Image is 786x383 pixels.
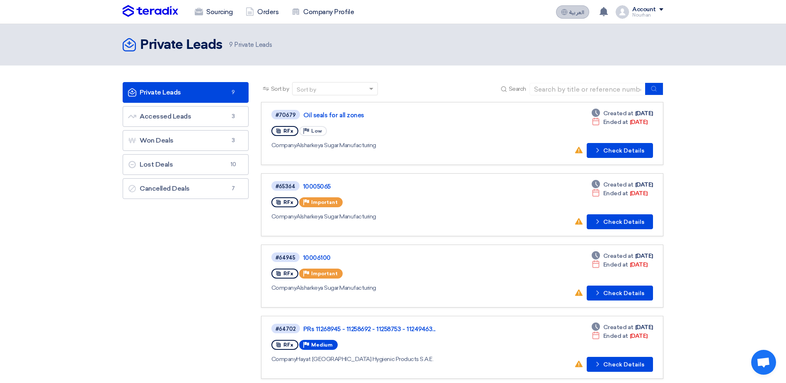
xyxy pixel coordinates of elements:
a: Company Profile [285,3,360,21]
div: [DATE] [592,260,648,269]
span: Ended at [603,189,628,198]
span: RFx [283,128,293,134]
div: [DATE] [592,323,653,332]
span: Ended at [603,118,628,126]
span: Important [311,271,338,276]
span: Created at [603,109,634,118]
span: Created at [603,180,634,189]
img: profile_test.png [616,5,629,19]
span: Company [271,356,297,363]
span: Ended at [603,332,628,340]
span: Important [311,199,338,205]
div: [DATE] [592,180,653,189]
span: RFx [283,271,293,276]
span: Created at [603,252,634,260]
div: [DATE] [592,189,648,198]
a: 10005065 [303,183,510,190]
div: Open chat [751,350,776,375]
a: Lost Deals10 [123,154,249,175]
div: Nourhan [632,13,663,17]
span: Sort by [271,85,289,93]
div: Alsharkeya Sugar Manufacturing [271,141,512,150]
img: Teradix logo [123,5,178,17]
a: Oil seals for all zones [303,112,510,119]
button: Check Details [587,357,653,372]
a: Cancelled Deals7 [123,178,249,199]
span: 7 [228,184,238,193]
div: Alsharkeya Sugar Manufacturing [271,212,512,221]
a: 10006100 [303,254,510,262]
button: Check Details [587,286,653,301]
a: Won Deals3 [123,130,249,151]
span: العربية [569,10,584,15]
span: 10 [228,160,238,169]
span: Ended at [603,260,628,269]
span: Company [271,142,297,149]
span: Private Leads [229,40,272,50]
span: Search [509,85,526,93]
div: [DATE] [592,109,653,118]
div: [DATE] [592,252,653,260]
div: #64702 [276,326,296,332]
span: Company [271,284,297,291]
div: [DATE] [592,118,648,126]
a: Private Leads9 [123,82,249,103]
a: Accessed Leads3 [123,106,249,127]
div: #70679 [276,112,296,118]
a: Sourcing [188,3,239,21]
span: 9 [229,41,233,48]
input: Search by title or reference number [530,83,646,95]
a: PRs 11268945 - 11258692 - 11258753 - 11249463... [303,325,510,333]
div: Account [632,6,656,13]
h2: Private Leads [140,37,222,53]
span: RFx [283,342,293,348]
button: Check Details [587,214,653,229]
a: Orders [239,3,285,21]
div: #65364 [276,184,295,189]
div: #64945 [276,255,295,260]
div: [DATE] [592,332,648,340]
span: Low [311,128,322,134]
span: 3 [228,136,238,145]
div: Hayat [GEOGRAPHIC_DATA] Hygienic Products S.A.E. [271,355,512,364]
span: Company [271,213,297,220]
div: Sort by [297,85,316,94]
span: RFx [283,199,293,205]
button: العربية [556,5,589,19]
span: 3 [228,112,238,121]
span: Medium [311,342,333,348]
span: 9 [228,88,238,97]
div: Alsharkeya Sugar Manufacturing [271,284,512,292]
span: Created at [603,323,634,332]
button: Check Details [587,143,653,158]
